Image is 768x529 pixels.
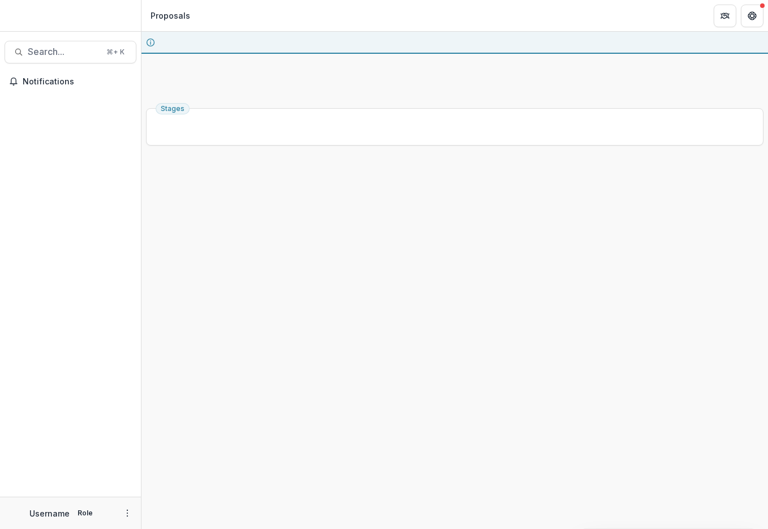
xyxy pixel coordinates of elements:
button: Get Help [741,5,763,27]
span: Search... [28,46,100,57]
span: Notifications [23,77,132,87]
button: Notifications [5,72,136,91]
div: ⌘ + K [104,46,127,58]
nav: breadcrumb [146,7,195,24]
p: Role [74,508,96,518]
button: More [121,506,134,520]
button: Partners [714,5,736,27]
p: Username [29,507,70,519]
button: Search... [5,41,136,63]
div: Proposals [151,10,190,22]
span: Stages [161,105,185,113]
